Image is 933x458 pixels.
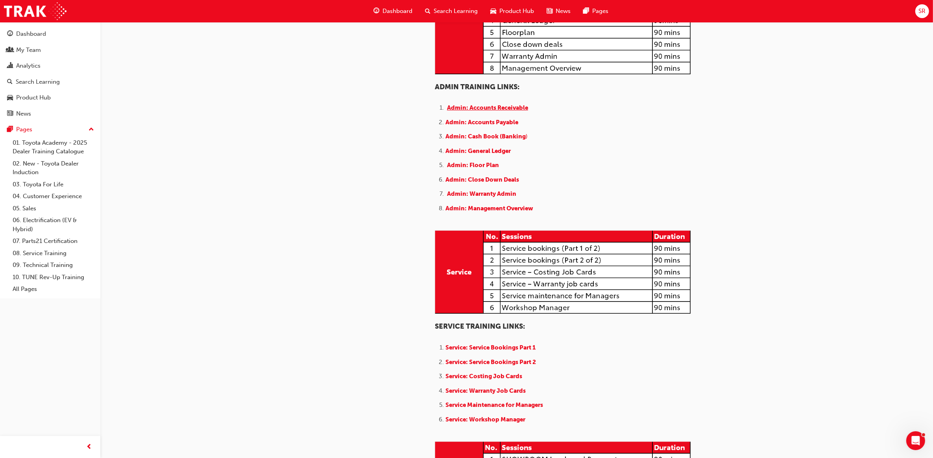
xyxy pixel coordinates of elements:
[7,79,13,86] span: search-icon
[16,29,46,39] div: Dashboard
[445,373,522,380] a: Service: Costing Job Cards
[9,235,97,247] a: 07. Parts21 Certification
[435,322,525,331] span: SERVICE TRAINING LINKS:
[382,7,412,16] span: Dashboard
[16,125,32,134] div: Pages
[434,7,478,16] span: Search Learning
[3,122,97,137] button: Pages
[3,90,97,105] a: Product Hub
[9,137,97,158] a: 01. Toyota Academy - 2025 Dealer Training Catalogue
[7,110,13,118] span: news-icon
[87,442,92,452] span: prev-icon
[9,190,97,202] a: 04. Customer Experience
[547,6,552,16] span: news-icon
[3,107,97,121] a: News
[425,6,430,16] span: search-icon
[3,27,97,41] a: Dashboard
[373,6,379,16] span: guage-icon
[3,25,97,122] button: DashboardMy TeamAnalyticsSearch LearningProduct HubNews
[16,61,41,70] div: Analytics
[9,178,97,191] a: 03. Toyota For Life
[526,133,528,140] span: )
[3,59,97,73] a: Analytics
[445,147,511,155] a: Admin: General Ledger
[9,202,97,215] a: 05. Sales
[7,94,13,101] span: car-icon
[540,3,577,19] a: news-iconNews
[445,387,526,394] a: Service: Warranty Job Cards
[9,214,97,235] a: 06. Electrification (EV & Hybrid)
[9,283,97,295] a: All Pages
[9,259,97,271] a: 09. Technical Training
[484,3,540,19] a: car-iconProduct Hub
[556,7,571,16] span: News
[445,359,536,366] a: Service: Service Bookings Part 2
[445,133,528,140] a: Admin: Cash Book (Banking)
[16,93,51,102] div: Product Hub
[4,2,67,20] img: Trak
[445,133,526,140] span: Admin: Cash Book (Banking
[447,190,516,197] a: Admin: Warranty Admin
[592,7,608,16] span: Pages
[367,3,419,19] a: guage-iconDashboard
[445,344,536,351] a: Service: Service Bookings Part 1
[445,416,525,423] a: Service: Workshop Manager
[89,125,94,135] span: up-icon
[16,109,31,118] div: News
[447,162,499,169] a: Admin: Floor Plan
[7,47,13,54] span: people-icon
[9,271,97,283] a: 10. TUNE Rev-Up Training
[447,104,528,111] a: Admin: Accounts Receivable
[583,6,589,16] span: pages-icon
[435,83,519,91] span: ADMIN TRAINING LINKS:
[16,77,60,86] div: Search Learning
[499,7,534,16] span: Product Hub
[7,126,13,133] span: pages-icon
[445,401,543,408] a: Service Maintenance for Managers
[445,176,519,183] a: Admin: Close Down Deals
[906,431,925,450] iframe: Intercom live chat
[445,119,518,126] a: Admin: Accounts Payable
[9,158,97,178] a: 02. New - Toyota Dealer Induction
[577,3,615,19] a: pages-iconPages
[9,247,97,259] a: 08. Service Training
[918,7,926,16] span: SR
[3,75,97,89] a: Search Learning
[419,3,484,19] a: search-iconSearch Learning
[445,205,533,212] a: Admin: Management Overview
[915,4,929,18] button: SR
[490,6,496,16] span: car-icon
[16,46,41,55] div: My Team
[7,31,13,38] span: guage-icon
[3,43,97,57] a: My Team
[7,63,13,70] span: chart-icon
